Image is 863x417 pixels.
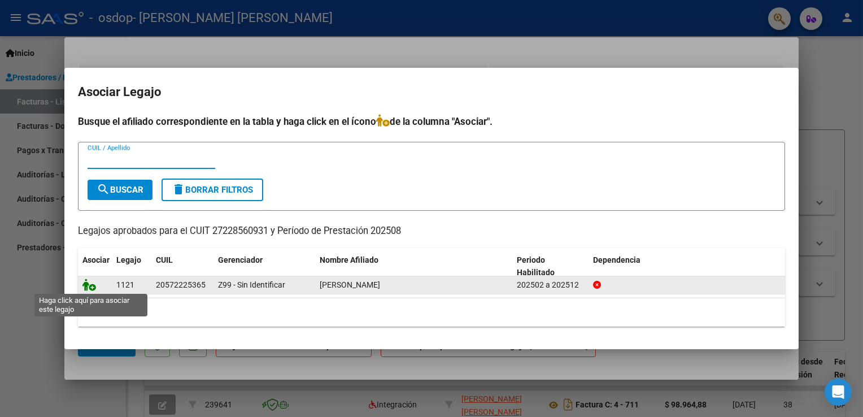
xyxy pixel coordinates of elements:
h2: Asociar Legajo [78,81,785,103]
span: Dependencia [593,255,640,264]
datatable-header-cell: Dependencia [589,248,786,285]
datatable-header-cell: Nombre Afiliado [315,248,512,285]
div: 202502 a 202512 [517,279,584,292]
span: Buscar [97,185,143,195]
datatable-header-cell: Legajo [112,248,151,285]
h4: Busque el afiliado correspondiente en la tabla y haga click en el ícono de la columna "Asociar". [78,114,785,129]
button: Buscar [88,180,152,200]
div: 20572225365 [156,279,206,292]
datatable-header-cell: Gerenciador [213,248,315,285]
span: Legajo [116,255,141,264]
span: Gerenciador [218,255,263,264]
span: Nombre Afiliado [320,255,378,264]
div: 1 registros [78,298,785,327]
mat-icon: delete [172,183,185,196]
span: Z99 - Sin Identificar [218,280,285,289]
mat-icon: search [97,183,110,196]
span: Asociar [82,255,110,264]
span: CHAVEZ JUAN SEBASTIAN [320,280,380,289]
span: 1121 [116,280,134,289]
datatable-header-cell: CUIL [151,248,213,285]
datatable-header-cell: Asociar [78,248,112,285]
div: Open Intercom Messenger [825,379,852,406]
button: Borrar Filtros [162,179,263,201]
span: CUIL [156,255,173,264]
span: Periodo Habilitado [517,255,555,277]
span: Borrar Filtros [172,185,253,195]
datatable-header-cell: Periodo Habilitado [512,248,589,285]
p: Legajos aprobados para el CUIT 27228560931 y Período de Prestación 202508 [78,224,785,238]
